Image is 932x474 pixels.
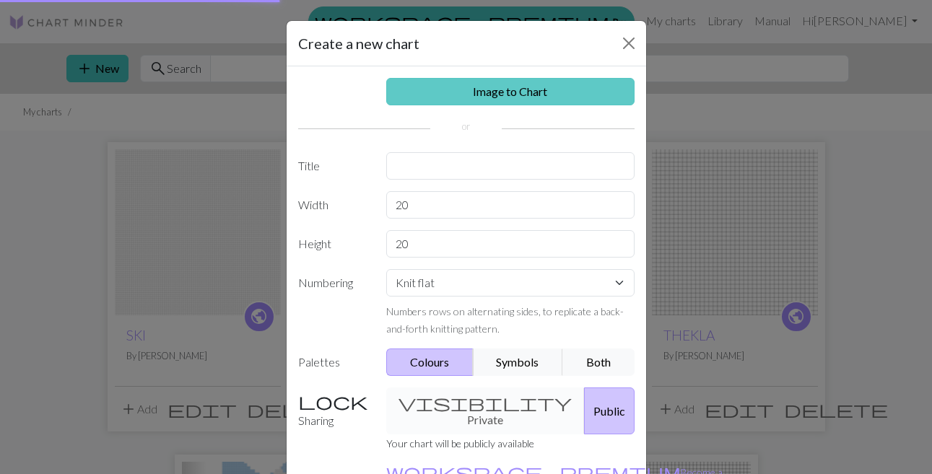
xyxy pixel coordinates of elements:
[289,269,378,337] label: Numbering
[289,152,378,180] label: Title
[386,437,534,449] small: Your chart will be publicly available
[289,230,378,258] label: Height
[289,348,378,376] label: Palettes
[617,32,640,55] button: Close
[386,305,624,335] small: Numbers rows on alternating sides, to replicate a back-and-forth knitting pattern.
[289,387,378,434] label: Sharing
[473,348,564,376] button: Symbols
[562,348,635,376] button: Both
[584,387,635,434] button: Public
[386,78,635,105] a: Image to Chart
[298,32,419,54] h5: Create a new chart
[386,348,474,376] button: Colours
[289,191,378,219] label: Width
